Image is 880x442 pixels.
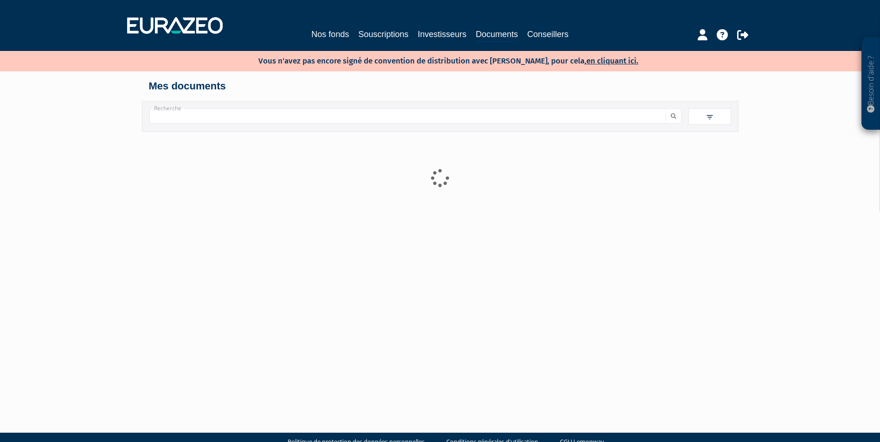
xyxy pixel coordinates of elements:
a: en cliquant ici. [586,56,638,66]
a: Nos fonds [311,28,349,41]
a: Documents [476,28,518,42]
img: filter.svg [706,113,714,121]
a: Souscriptions [358,28,408,41]
h4: Mes documents [149,81,732,92]
p: Besoin d'aide ? [866,42,876,126]
input: Recherche [149,108,666,124]
img: 1732889491-logotype_eurazeo_blanc_rvb.png [127,17,223,34]
p: Vous n'avez pas encore signé de convention de distribution avec [PERSON_NAME], pour cela, [231,53,638,67]
a: Investisseurs [418,28,466,41]
a: Conseillers [527,28,569,41]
